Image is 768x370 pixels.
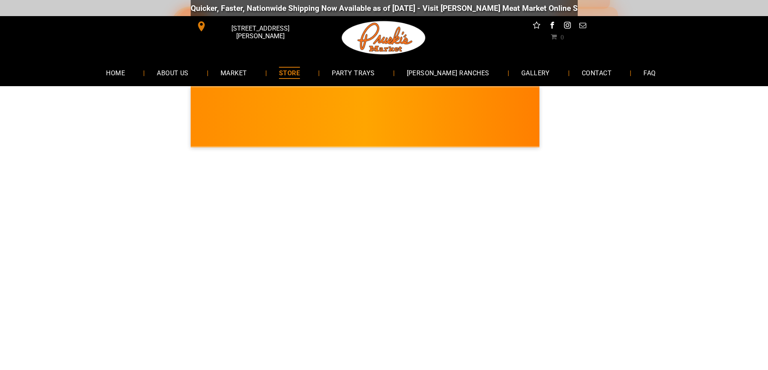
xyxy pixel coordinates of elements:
[562,20,572,33] a: instagram
[577,20,588,33] a: email
[208,62,259,83] a: MARKET
[531,20,542,33] a: Social network
[267,62,312,83] a: STORE
[509,62,562,83] a: GALLERY
[320,62,387,83] a: PARTY TRAYS
[631,62,668,83] a: FAQ
[538,122,696,135] span: [PERSON_NAME] MARKET
[208,21,312,44] span: [STREET_ADDRESS][PERSON_NAME]
[189,4,678,13] div: Quicker, Faster, Nationwide Shipping Now Available as of [DATE] - Visit [PERSON_NAME] Meat Market...
[145,62,201,83] a: ABOUT US
[340,16,427,60] img: Pruski-s+Market+HQ+Logo2-1920w.png
[547,20,557,33] a: facebook
[560,33,564,40] span: 0
[94,62,137,83] a: HOME
[191,20,314,33] a: [STREET_ADDRESS][PERSON_NAME]
[395,62,502,83] a: [PERSON_NAME] RANCHES
[570,62,624,83] a: CONTACT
